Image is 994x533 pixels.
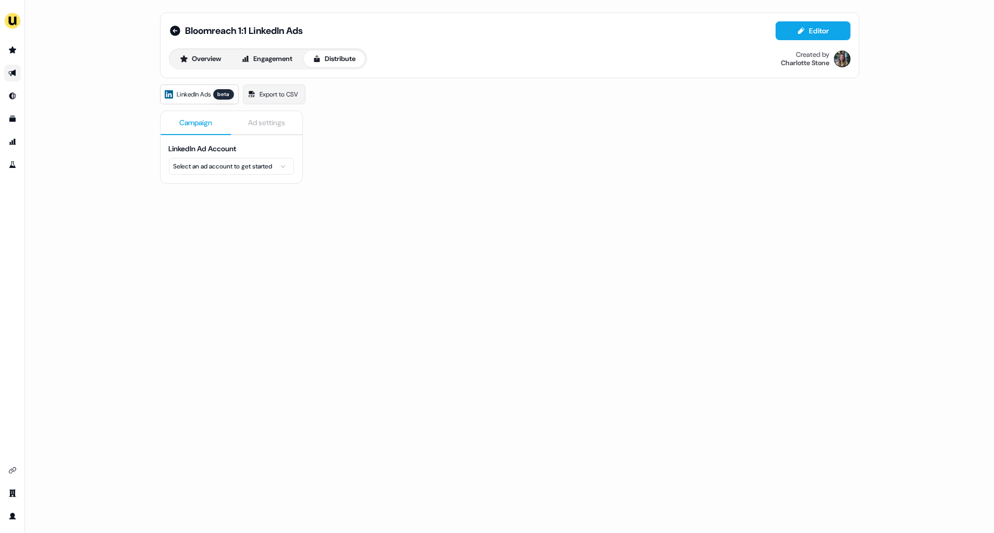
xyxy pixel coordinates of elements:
img: Charlotte [834,51,851,67]
span: Campaign [179,117,212,128]
button: Engagement [232,51,302,67]
a: Go to outbound experience [4,65,21,81]
label: LinkedIn Ad Account [169,144,237,153]
button: Overview [171,51,230,67]
button: Editor [776,21,851,40]
div: Charlotte Stone [781,59,830,67]
a: Export to CSV [243,84,305,104]
button: Distribute [304,51,365,67]
a: Go to team [4,485,21,502]
a: Go to Inbound [4,88,21,104]
div: beta [213,89,234,100]
a: Editor [776,27,851,38]
span: Export to CSV [260,89,299,100]
a: Go to experiments [4,156,21,173]
a: Go to profile [4,508,21,525]
span: LinkedIn Ads [177,89,211,100]
a: Go to integrations [4,462,21,479]
a: Go to prospects [4,42,21,58]
a: LinkedIn Adsbeta [160,84,239,104]
a: Go to attribution [4,134,21,150]
div: Created by [796,51,830,59]
span: Bloomreach 1:1 LinkedIn Ads [186,25,303,37]
a: Go to templates [4,111,21,127]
